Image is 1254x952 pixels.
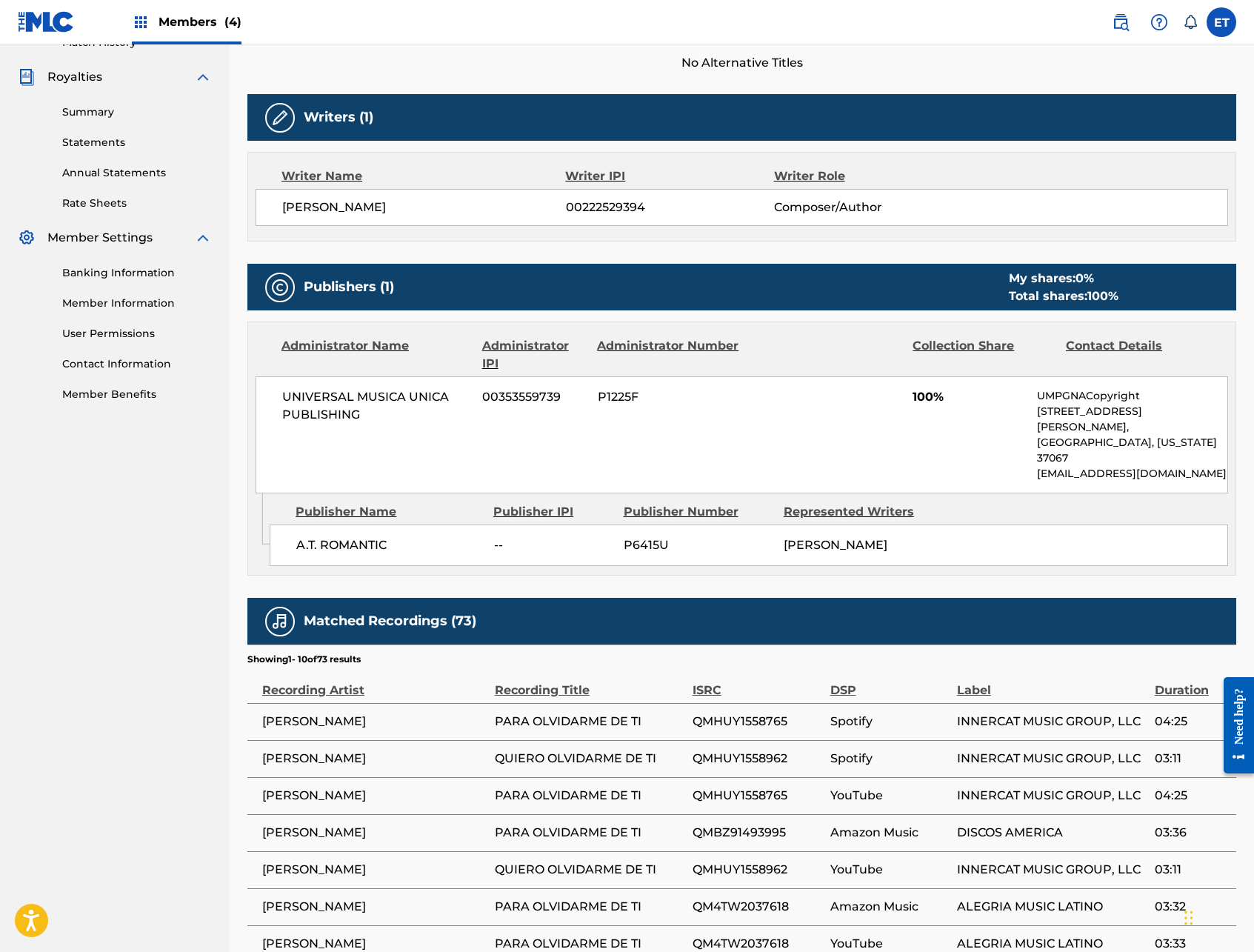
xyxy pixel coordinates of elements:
[296,503,482,521] div: Publisher Name
[1155,861,1229,879] span: 03:11
[1112,13,1130,31] img: search
[565,167,773,185] div: Writer IPI
[1184,896,1193,940] div: Drag
[1106,7,1135,37] a: Public Search
[1144,7,1174,37] div: Help
[296,536,482,554] span: A.T. ROMANTIC
[693,750,823,768] span: QMHUY1558962
[493,503,612,521] div: Publisher IPI
[913,337,1055,373] div: Collection Share
[132,13,150,31] img: Top Rightsholders
[1066,337,1208,373] div: Contact Details
[693,824,823,842] span: QMBZ91493995
[62,387,212,402] a: Member Benefits
[262,898,487,916] span: [PERSON_NAME]
[18,229,36,247] img: Member Settings
[271,109,289,127] img: Writers
[693,861,823,879] span: QMHUY1558962
[495,713,685,730] span: PARA OLVIDARME DE TI
[784,538,887,552] span: [PERSON_NAME]
[482,337,587,373] div: Administrator IPI
[247,54,1236,72] span: No Alternative Titles
[62,104,212,120] a: Summary
[62,356,212,372] a: Contact Information
[830,713,950,730] span: Spotify
[262,824,487,842] span: [PERSON_NAME]
[482,388,586,406] span: 00353559739
[304,613,476,630] h5: Matched Recordings (73)
[18,68,36,86] img: Royalties
[18,11,75,33] img: MLC Logo
[47,229,153,247] span: Member Settings
[913,388,1026,406] span: 100%
[957,787,1147,805] span: INNERCAT MUSIC GROUP, LLC
[1037,466,1227,482] p: [EMAIL_ADDRESS][DOMAIN_NAME]
[1087,289,1118,303] span: 100 %
[693,666,823,699] div: ISRC
[774,199,963,216] span: Composer/Author
[62,326,212,342] a: User Permissions
[1183,15,1198,30] div: Notifications
[281,167,565,185] div: Writer Name
[194,68,212,86] img: expand
[624,503,773,521] div: Publisher Number
[62,196,212,211] a: Rate Sheets
[957,824,1147,842] span: DISCOS AMERICA
[282,199,566,216] span: [PERSON_NAME]
[262,713,487,730] span: [PERSON_NAME]
[957,666,1147,699] div: Label
[957,750,1147,768] span: INNERCAT MUSIC GROUP, LLC
[1207,7,1236,37] div: User Menu
[194,229,212,247] img: expand
[47,68,102,86] span: Royalties
[62,265,212,281] a: Banking Information
[1009,287,1118,305] div: Total shares:
[1009,270,1118,287] div: My shares:
[62,135,212,150] a: Statements
[1150,13,1168,31] img: help
[693,787,823,805] span: QMHUY1558765
[1155,824,1229,842] span: 03:36
[830,861,950,879] span: YouTube
[494,536,613,554] span: --
[271,613,289,630] img: Matched Recordings
[495,824,685,842] span: PARA OLVIDARME DE TI
[495,750,685,768] span: QUIERO OLVIDARME DE TI
[281,337,471,373] div: Administrator Name
[495,898,685,916] span: PARA OLVIDARME DE TI
[1155,787,1229,805] span: 04:25
[624,536,773,554] span: P6415U
[262,750,487,768] span: [PERSON_NAME]
[1155,750,1229,768] span: 03:11
[62,165,212,181] a: Annual Statements
[1155,713,1229,730] span: 04:25
[1037,388,1227,404] p: UMPGNACopyright
[693,713,823,730] span: QMHUY1558765
[598,388,739,406] span: P1225F
[62,296,212,311] a: Member Information
[262,861,487,879] span: [PERSON_NAME]
[830,787,950,805] span: YouTube
[784,503,933,521] div: Represented Writers
[693,898,823,916] span: QM4TW2037618
[957,861,1147,879] span: INNERCAT MUSIC GROUP, LLC
[1180,881,1254,952] div: Chat Widget
[262,666,487,699] div: Recording Artist
[271,279,289,296] img: Publishers
[830,750,950,768] span: Spotify
[957,898,1147,916] span: ALEGRIA MUSIC LATINO
[159,13,241,30] span: Members
[262,787,487,805] span: [PERSON_NAME]
[224,15,241,29] span: (4)
[495,861,685,879] span: QUIERO OLVIDARME DE TI
[1213,666,1254,785] iframe: Resource Center
[774,167,964,185] div: Writer Role
[495,666,685,699] div: Recording Title
[830,898,950,916] span: Amazon Music
[282,388,471,424] span: UNIVERSAL MUSICA UNICA PUBLISHING
[566,199,774,216] span: 00222529394
[830,824,950,842] span: Amazon Music
[830,666,950,699] div: DSP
